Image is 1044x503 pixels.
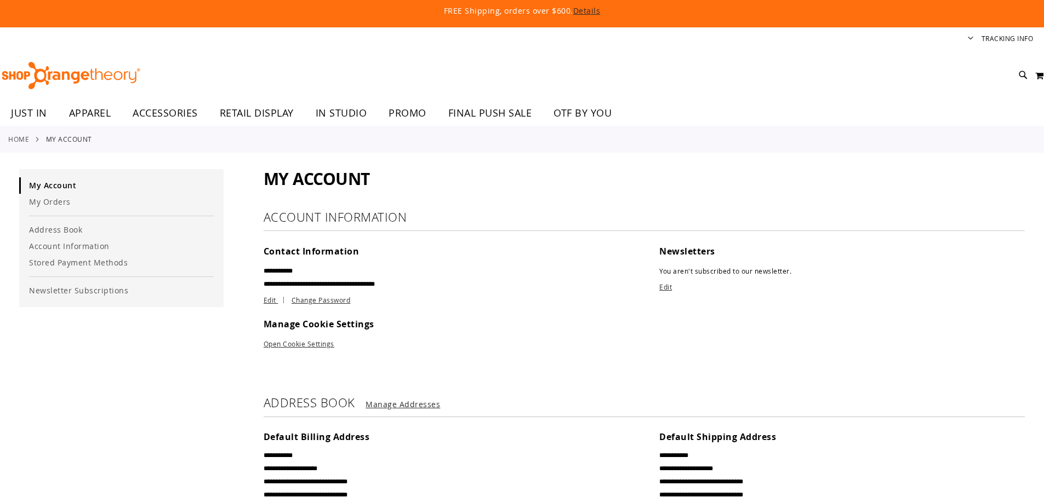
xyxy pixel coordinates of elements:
[11,101,47,125] span: JUST IN
[19,194,224,210] a: My Orders
[554,101,612,125] span: OTF BY YOU
[659,264,1025,277] p: You aren't subscribed to our newsletter.
[389,101,426,125] span: PROMO
[19,238,224,255] a: Account Information
[448,101,532,125] span: FINAL PUSH SALE
[58,101,122,126] a: APPAREL
[968,34,973,44] button: Account menu
[292,296,351,304] a: Change Password
[19,177,224,194] a: My Account
[209,101,305,126] a: RETAIL DISPLAY
[659,245,715,257] span: Newsletters
[264,296,290,304] a: Edit
[122,101,209,126] a: ACCESSORIES
[305,101,378,126] a: IN STUDIO
[378,101,437,126] a: PROMO
[264,431,370,443] span: Default Billing Address
[8,134,29,144] a: Home
[133,101,198,125] span: ACCESSORIES
[19,255,224,271] a: Stored Payment Methods
[264,318,374,330] span: Manage Cookie Settings
[69,101,111,125] span: APPAREL
[437,101,543,126] a: FINAL PUSH SALE
[316,101,367,125] span: IN STUDIO
[46,134,92,144] strong: My Account
[982,34,1034,43] a: Tracking Info
[659,282,672,291] a: Edit
[264,296,276,304] span: Edit
[543,101,623,126] a: OTF BY YOU
[264,245,360,257] span: Contact Information
[264,209,407,225] strong: Account Information
[366,399,440,409] a: Manage Addresses
[264,395,355,411] strong: Address Book
[19,222,224,238] a: Address Book
[659,431,776,443] span: Default Shipping Address
[193,5,851,16] p: FREE Shipping, orders over $600.
[264,167,370,190] span: My Account
[264,339,334,348] a: Open Cookie Settings
[19,282,224,299] a: Newsletter Subscriptions
[573,5,601,16] a: Details
[220,101,294,125] span: RETAIL DISPLAY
